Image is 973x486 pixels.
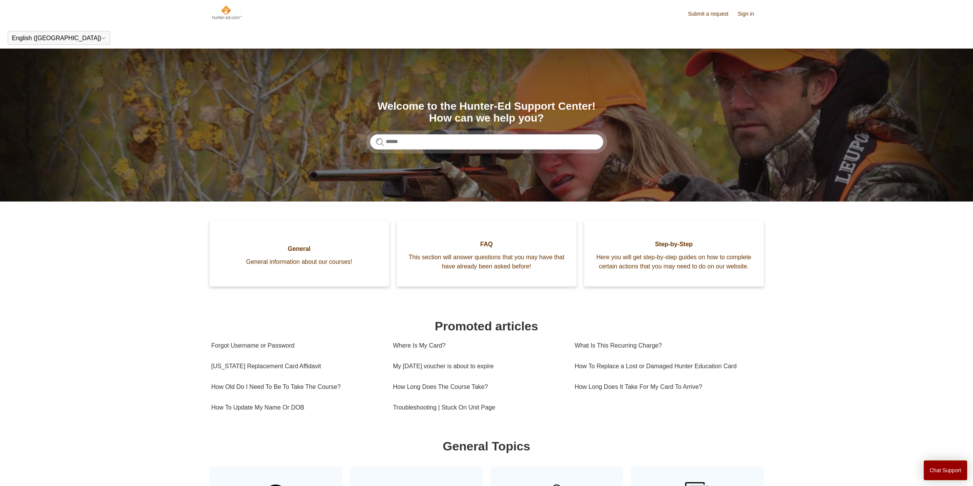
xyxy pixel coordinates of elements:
img: Hunter-Ed Help Center home page [211,5,242,20]
span: Here you will get step-by-step guides on how to complete certain actions that you may need to do ... [596,253,752,271]
button: English ([GEOGRAPHIC_DATA]) [12,35,106,42]
a: Submit a request [688,10,736,18]
h1: Promoted articles [211,317,762,335]
a: How Long Does The Course Take? [393,377,563,397]
a: How Long Does It Take For My Card To Arrive? [575,377,756,397]
h1: General Topics [211,437,762,455]
a: Troubleshooting | Stuck On Unit Page [393,397,563,418]
span: General [221,244,378,254]
input: Search [370,134,603,150]
a: Step-by-Step Here you will get step-by-step guides on how to complete certain actions that you ma... [584,221,764,286]
span: This section will answer questions that you may have that have already been asked before! [408,253,565,271]
button: Chat Support [924,460,968,480]
h1: Welcome to the Hunter-Ed Support Center! How can we help you? [370,101,603,124]
a: FAQ This section will answer questions that you may have that have already been asked before! [397,221,577,286]
a: Forgot Username or Password [211,335,382,356]
a: Where Is My Card? [393,335,563,356]
a: How To Replace a Lost or Damaged Hunter Education Card [575,356,756,377]
span: Step-by-Step [596,240,752,249]
span: FAQ [408,240,565,249]
a: How To Update My Name Or DOB [211,397,382,418]
span: General information about our courses! [221,257,378,267]
a: What Is This Recurring Charge? [575,335,756,356]
a: General General information about our courses! [210,221,389,286]
a: [US_STATE] Replacement Card Affidavit [211,356,382,377]
a: Sign in [738,10,762,18]
a: How Old Do I Need To Be To Take The Course? [211,377,382,397]
a: My [DATE] voucher is about to expire [393,356,563,377]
